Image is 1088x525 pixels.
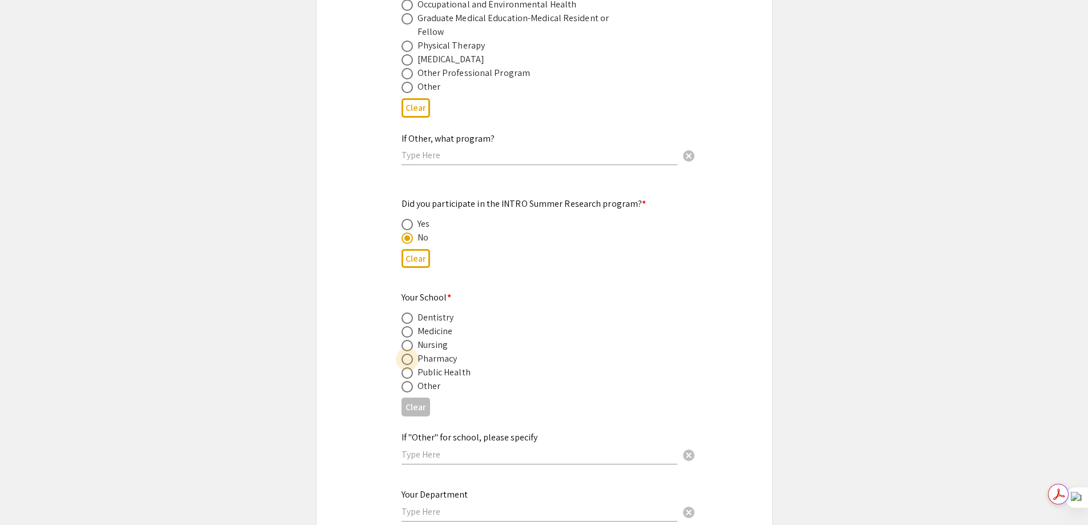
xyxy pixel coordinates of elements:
[402,198,647,210] mat-label: Did you participate in the INTRO Summer Research program?
[417,11,617,39] div: Graduate Medical Education-Medical Resident or Fellow
[417,379,441,393] div: Other
[417,39,485,53] div: Physical Therapy
[402,448,677,460] input: Type Here
[402,398,430,416] button: Clear
[682,448,696,462] span: cancel
[402,133,495,145] mat-label: If Other, what program?
[417,53,484,66] div: [MEDICAL_DATA]
[677,443,700,466] button: Clear
[417,311,454,324] div: Dentistry
[682,506,696,519] span: cancel
[417,80,441,94] div: Other
[417,338,448,352] div: Nursing
[9,474,49,516] iframe: Chat
[677,500,700,523] button: Clear
[402,506,677,518] input: Type Here
[402,249,430,268] button: Clear
[417,217,429,231] div: Yes
[417,324,453,338] div: Medicine
[677,144,700,167] button: Clear
[417,66,531,80] div: Other Professional Program
[402,431,537,443] mat-label: If "Other" for school, please specify
[417,366,471,379] div: Public Health
[402,149,677,161] input: Type Here
[402,98,430,117] button: Clear
[417,231,428,245] div: No
[402,488,468,500] mat-label: Your Department
[417,352,457,366] div: Pharmacy
[682,149,696,163] span: cancel
[402,291,451,303] mat-label: Your School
